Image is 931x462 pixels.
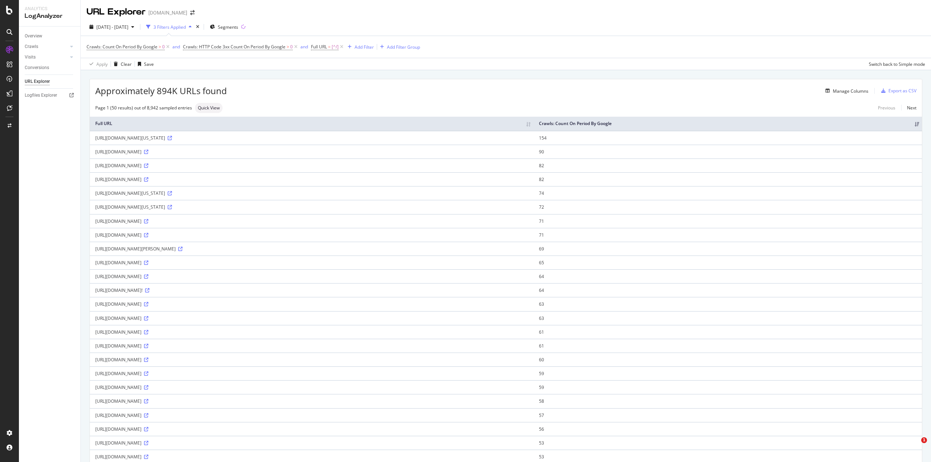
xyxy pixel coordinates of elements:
div: [URL][DOMAIN_NAME][PERSON_NAME] [95,246,528,252]
td: 154 [534,131,922,145]
div: Switch back to Simple mode [869,61,925,67]
div: Logfiles Explorer [25,92,57,99]
td: 61 [534,325,922,339]
div: [URL][DOMAIN_NAME] [95,440,528,446]
div: [URL][DOMAIN_NAME] [95,370,528,377]
div: LogAnalyzer [25,12,75,20]
button: Clear [111,58,132,70]
td: 71 [534,228,922,242]
td: 59 [534,380,922,394]
div: [URL][DOMAIN_NAME] [95,162,528,169]
div: Conversions [25,64,49,72]
a: Conversions [25,64,75,72]
div: Analytics [25,6,75,12]
button: Switch back to Simple mode [866,58,925,70]
button: [DATE] - [DATE] [87,21,137,33]
div: Export as CSV [888,88,916,94]
div: Apply [96,61,108,67]
td: 60 [534,353,922,366]
th: Crawls: Count On Period By Google: activate to sort column ascending [534,117,922,131]
div: [URL][DOMAIN_NAME][US_STATE] [95,135,528,141]
div: [URL][DOMAIN_NAME] [95,260,528,266]
div: arrow-right-arrow-left [190,10,195,15]
div: and [172,44,180,50]
span: [^/] [332,42,339,52]
div: [URL][DOMAIN_NAME] [95,384,528,390]
span: Crawls: Count On Period By Google [87,44,157,50]
div: Add Filter [355,44,374,50]
td: 59 [534,366,922,380]
td: 82 [534,172,922,186]
td: 63 [534,311,922,325]
div: [URL][DOMAIN_NAME]! [95,287,528,293]
td: 74 [534,186,922,200]
div: [DOMAIN_NAME] [148,9,187,16]
td: 90 [534,145,922,158]
td: 63 [534,297,922,311]
div: Overview [25,32,42,40]
a: URL Explorer [25,78,75,85]
div: Crawls [25,43,38,51]
div: neutral label [195,103,223,113]
div: [URL][DOMAIN_NAME] [95,149,528,155]
a: Crawls [25,43,68,51]
td: 69 [534,242,922,256]
div: Clear [121,61,132,67]
td: 64 [534,283,922,297]
span: 0 [162,42,165,52]
div: Visits [25,53,36,61]
button: Add Filter Group [377,43,420,51]
div: Page 1 (50 results) out of 8,942 sampled entries [95,105,192,111]
div: [URL][DOMAIN_NAME] [95,398,528,404]
td: 56 [534,422,922,436]
div: URL Explorer [87,6,145,18]
span: Full URL [311,44,327,50]
span: = [328,44,331,50]
td: 61 [534,339,922,353]
td: 82 [534,158,922,172]
div: [URL][DOMAIN_NAME] [95,315,528,321]
div: [URL][DOMAIN_NAME] [95,218,528,224]
div: [URL][DOMAIN_NAME] [95,176,528,182]
td: 71 [534,214,922,228]
button: Save [135,58,154,70]
td: 57 [534,408,922,422]
iframe: Intercom live chat [906,437,924,455]
div: and [300,44,308,50]
span: Segments [218,24,238,30]
button: Export as CSV [878,85,916,97]
div: Save [144,61,154,67]
button: Apply [87,58,108,70]
span: > [159,44,161,50]
div: [URL][DOMAIN_NAME][US_STATE] [95,204,528,210]
span: Approximately 894K URLs found [95,85,227,97]
td: 64 [534,269,922,283]
td: 72 [534,200,922,214]
span: 1 [921,437,927,443]
span: Crawls: HTTP Code 3xx Count On Period By Google [183,44,285,50]
span: Quick View [198,106,220,110]
div: [URL][DOMAIN_NAME][US_STATE] [95,190,528,196]
button: 3 Filters Applied [143,21,195,33]
button: and [172,43,180,50]
div: URL Explorer [25,78,50,85]
button: Manage Columns [823,87,868,95]
div: [URL][DOMAIN_NAME] [95,329,528,335]
div: times [195,23,201,31]
div: [URL][DOMAIN_NAME] [95,343,528,349]
a: Visits [25,53,68,61]
td: 58 [534,394,922,408]
div: [URL][DOMAIN_NAME] [95,357,528,363]
div: Manage Columns [833,88,868,94]
div: [URL][DOMAIN_NAME] [95,301,528,307]
div: [URL][DOMAIN_NAME] [95,454,528,460]
a: Logfiles Explorer [25,92,75,99]
button: and [300,43,308,50]
a: Overview [25,32,75,40]
button: Segments [207,21,241,33]
span: 0 [290,42,293,52]
div: [URL][DOMAIN_NAME] [95,426,528,432]
div: [URL][DOMAIN_NAME] [95,273,528,280]
div: 3 Filters Applied [153,24,186,30]
button: Add Filter [345,43,374,51]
